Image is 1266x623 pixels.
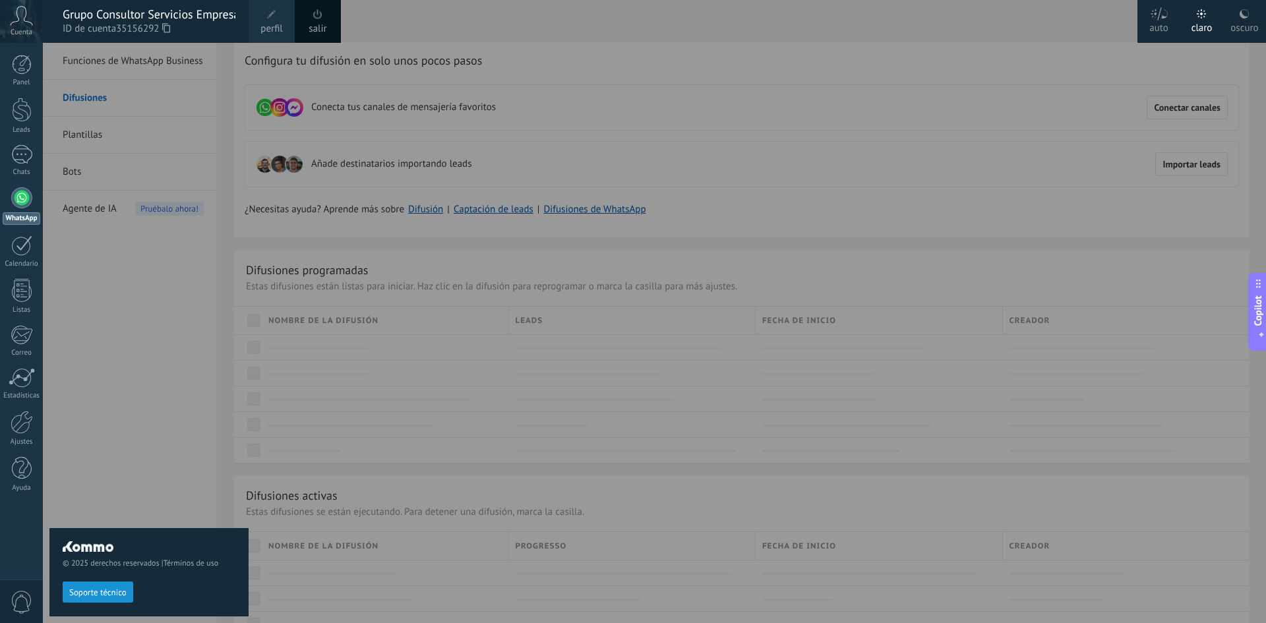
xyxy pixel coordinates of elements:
a: Soporte técnico [63,587,133,597]
div: auto [1149,9,1168,43]
div: Panel [3,78,41,87]
div: claro [1191,9,1213,43]
div: Listas [3,306,41,314]
div: WhatsApp [3,212,40,225]
button: Soporte técnico [63,581,133,603]
div: Calendario [3,260,41,268]
span: ID de cuenta [63,22,235,36]
div: Leads [3,126,41,134]
span: 35156292 [116,22,170,36]
div: Ayuda [3,484,41,492]
div: Ajustes [3,438,41,446]
div: Correo [3,349,41,357]
span: Copilot [1251,295,1265,326]
span: Soporte técnico [69,588,127,597]
div: oscuro [1230,9,1258,43]
span: perfil [260,22,282,36]
a: Términos de uso [164,558,218,568]
div: Chats [3,168,41,177]
span: © 2025 derechos reservados | [63,558,235,568]
a: salir [309,22,326,36]
div: Estadísticas [3,392,41,400]
span: Cuenta [11,28,32,37]
div: Grupo Consultor Servicios Empresariales [63,7,235,22]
